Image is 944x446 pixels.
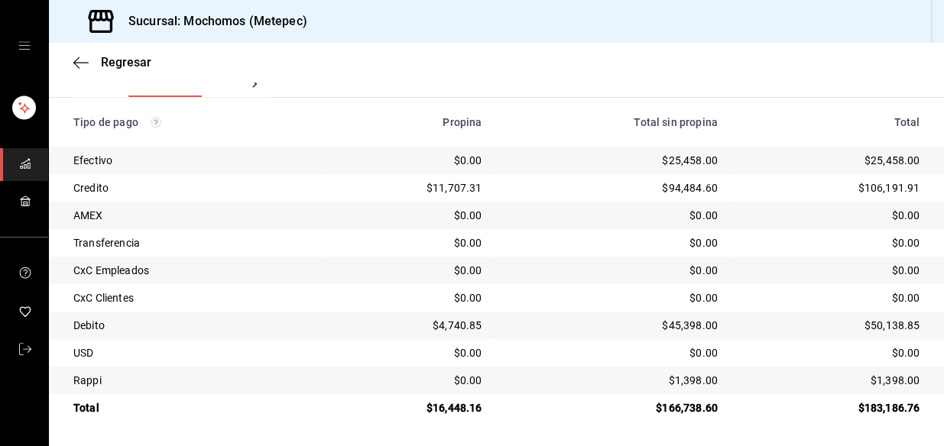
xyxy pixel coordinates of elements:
div: $0.00 [742,208,920,223]
button: Ver resumen [128,71,203,97]
h3: Sucursal: Mochomos (Metepec) [116,12,307,31]
div: $0.00 [506,345,717,360]
div: $0.00 [333,153,482,168]
div: $0.00 [333,373,482,388]
div: Rappi [73,373,308,388]
div: $50,138.85 [742,318,920,333]
div: $0.00 [333,345,482,360]
div: $183,186.76 [742,400,920,415]
button: Regresar [73,55,151,69]
div: CxC Empleados [73,263,308,278]
div: Debito [73,318,308,333]
button: open drawer [18,40,31,52]
div: Propina [333,116,482,128]
div: $106,191.91 [742,180,920,196]
div: CxC Clientes [73,290,308,305]
div: Transferencia [73,235,308,250]
div: $0.00 [333,235,482,250]
div: Total [73,400,308,415]
div: $0.00 [333,208,482,223]
div: $0.00 [742,290,920,305]
div: $94,484.60 [506,180,717,196]
div: navigation tabs [128,71,239,97]
svg: Los pagos realizados con Pay y otras terminales son montos brutos. [151,117,161,128]
div: $45,398.00 [506,318,717,333]
div: $0.00 [333,290,482,305]
div: $25,458.00 [742,153,920,168]
div: $11,707.31 [333,180,482,196]
div: Efectivo [73,153,308,168]
div: $0.00 [742,235,920,250]
button: Ver pagos [228,71,285,97]
div: USD [73,345,308,360]
span: Regresar [101,55,151,69]
div: $0.00 [742,263,920,278]
div: $4,740.85 [333,318,482,333]
div: $0.00 [506,263,717,278]
div: AMEX [73,208,308,223]
div: $25,458.00 [506,153,717,168]
div: $0.00 [333,263,482,278]
div: $1,398.00 [742,373,920,388]
div: Total sin propina [506,116,717,128]
div: $0.00 [506,208,717,223]
div: $16,448.16 [333,400,482,415]
div: $166,738.60 [506,400,717,415]
div: Total [742,116,920,128]
div: $0.00 [506,290,717,305]
div: $0.00 [742,345,920,360]
div: $1,398.00 [506,373,717,388]
div: Credito [73,180,308,196]
div: Tipo de pago [73,116,308,128]
div: $0.00 [506,235,717,250]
